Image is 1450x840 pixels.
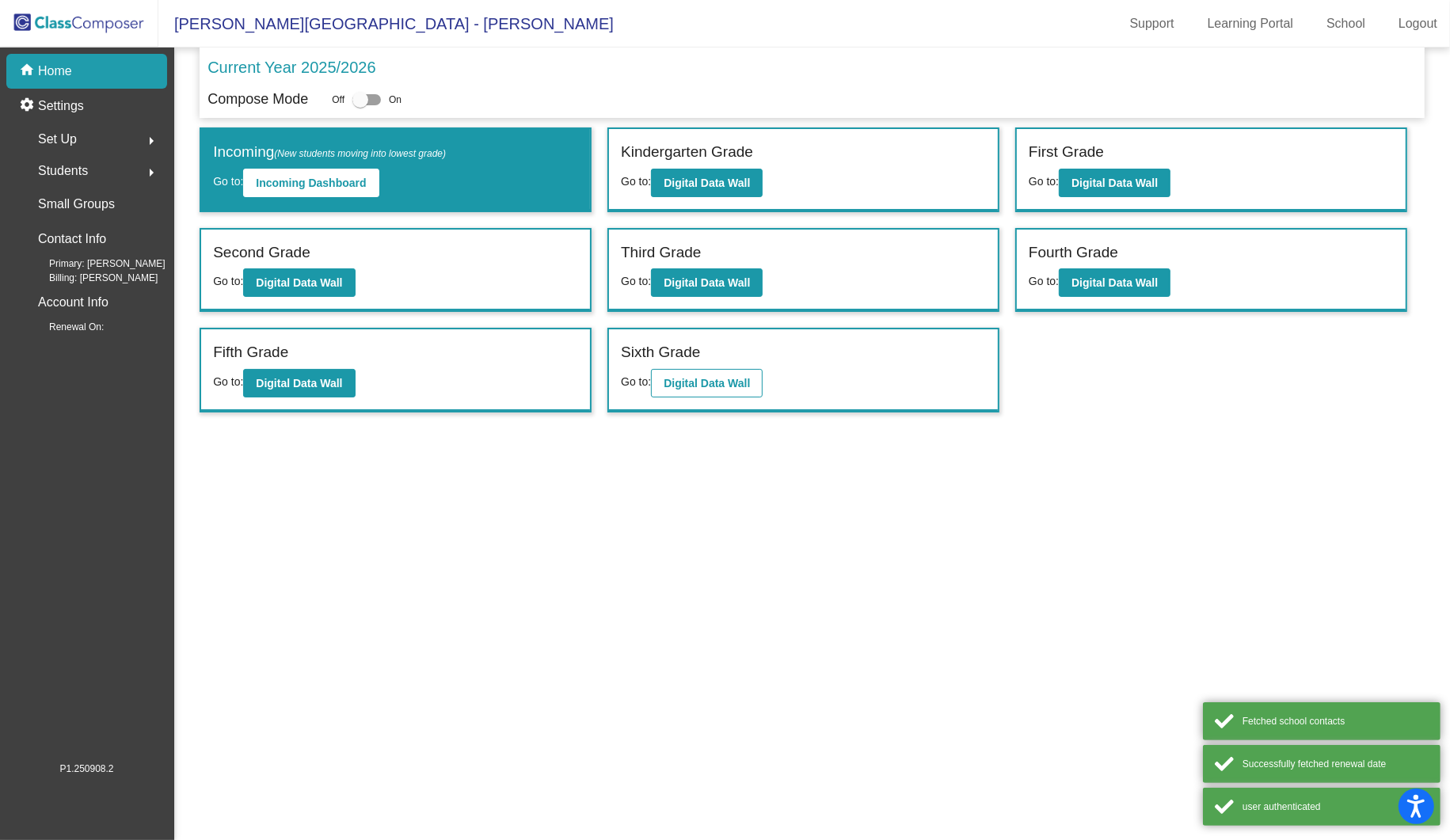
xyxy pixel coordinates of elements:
[651,169,763,197] button: Digital Data Wall
[274,148,446,159] span: (New students moving into lowest grade)
[142,163,161,182] mat-icon: arrow_right
[1243,714,1429,728] div: Fetched school contacts
[207,55,375,79] p: Current Year 2025/2026
[38,291,108,314] p: Account Info
[621,341,700,364] label: Sixth Grade
[1243,757,1429,771] div: Successfully fetched renewal date
[213,375,243,388] span: Go to:
[19,62,38,81] mat-icon: home
[1195,11,1307,36] a: Learning Portal
[213,241,310,264] label: Second Grade
[24,257,166,271] span: Primary: [PERSON_NAME]
[1071,177,1158,189] b: Digital Data Wall
[213,141,446,164] label: Incoming
[621,141,753,164] label: Kindergarten Grade
[1243,800,1429,814] div: user authenticated
[213,341,288,364] label: Fifth Grade
[38,160,88,182] span: Students
[38,97,84,116] p: Settings
[207,89,308,110] p: Compose Mode
[38,128,77,150] span: Set Up
[1029,275,1059,287] span: Go to:
[1059,169,1170,197] button: Digital Data Wall
[158,11,614,36] span: [PERSON_NAME][GEOGRAPHIC_DATA] - [PERSON_NAME]
[1029,175,1059,188] span: Go to:
[1029,241,1118,264] label: Fourth Grade
[243,369,355,397] button: Digital Data Wall
[256,377,342,390] b: Digital Data Wall
[621,275,651,287] span: Go to:
[621,241,701,264] label: Third Grade
[142,131,161,150] mat-icon: arrow_right
[24,320,104,334] span: Renewal On:
[38,193,115,215] p: Small Groups
[213,275,243,287] span: Go to:
[243,169,379,197] button: Incoming Dashboard
[1059,268,1170,297] button: Digital Data Wall
[332,93,344,107] span: Off
[19,97,38,116] mat-icon: settings
[389,93,402,107] span: On
[24,271,158,285] span: Billing: [PERSON_NAME]
[651,369,763,397] button: Digital Data Wall
[243,268,355,297] button: Digital Data Wall
[1314,11,1378,36] a: School
[651,268,763,297] button: Digital Data Wall
[1071,276,1158,289] b: Digital Data Wall
[1117,11,1187,36] a: Support
[1386,11,1450,36] a: Logout
[213,175,243,188] span: Go to:
[621,175,651,188] span: Go to:
[664,177,750,189] b: Digital Data Wall
[664,276,750,289] b: Digital Data Wall
[256,177,366,189] b: Incoming Dashboard
[621,375,651,388] span: Go to:
[38,228,106,250] p: Contact Info
[38,62,72,81] p: Home
[1029,141,1104,164] label: First Grade
[256,276,342,289] b: Digital Data Wall
[664,377,750,390] b: Digital Data Wall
